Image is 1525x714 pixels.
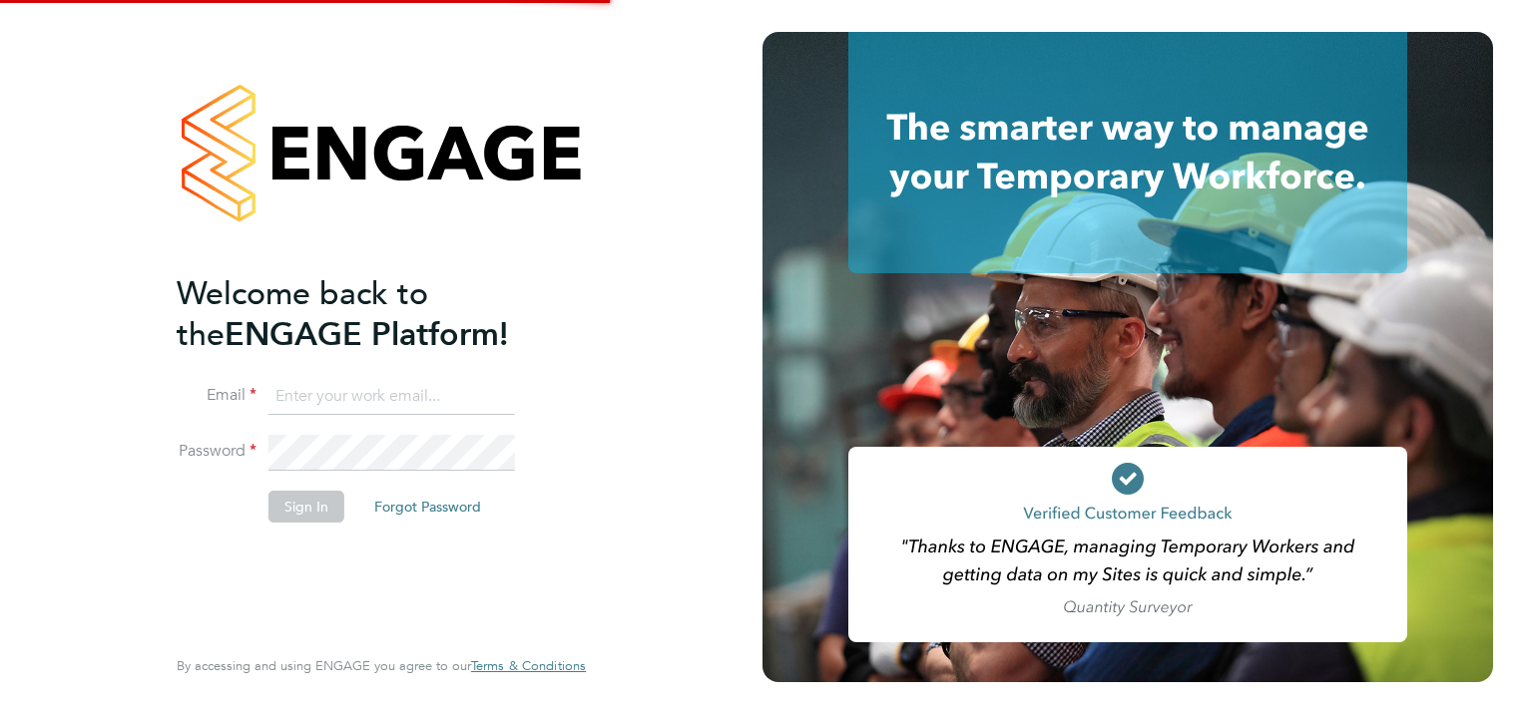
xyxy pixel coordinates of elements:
[358,491,497,523] button: Forgot Password
[268,379,515,415] input: Enter your work email...
[177,441,256,462] label: Password
[177,274,428,354] span: Welcome back to the
[177,385,256,406] label: Email
[177,657,586,674] span: By accessing and using ENGAGE you agree to our
[471,658,586,674] a: Terms & Conditions
[268,491,344,523] button: Sign In
[177,273,566,355] h2: ENGAGE Platform!
[471,657,586,674] span: Terms & Conditions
